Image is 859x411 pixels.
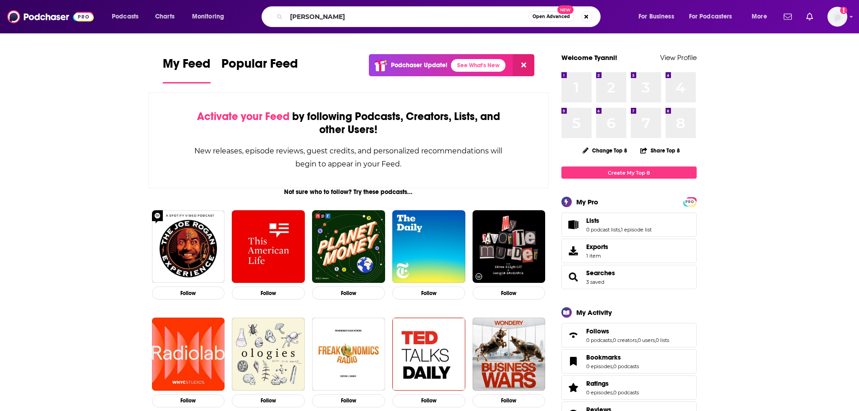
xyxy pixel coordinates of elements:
[613,337,637,343] a: 0 creators
[639,10,674,23] span: For Business
[312,318,385,391] img: Freakonomics Radio
[586,226,620,233] a: 0 podcast lists
[827,7,847,27] span: Logged in as TyanniNiles
[533,14,570,19] span: Open Advanced
[149,9,180,24] a: Charts
[561,53,617,62] a: Welcome Tyanni!
[576,198,598,206] div: My Pro
[586,353,621,361] span: Bookmarks
[621,226,652,233] a: 1 episode list
[473,318,546,391] img: Business Wars
[803,9,817,24] a: Show notifications dropdown
[221,56,298,77] span: Popular Feed
[684,198,695,205] a: PRO
[586,327,669,335] a: Follows
[286,9,528,24] input: Search podcasts, credits, & more...
[232,286,305,300] button: Follow
[752,10,767,23] span: More
[586,327,609,335] span: Follows
[586,379,639,388] a: Ratings
[152,394,225,407] button: Follow
[632,9,685,24] button: open menu
[528,11,574,22] button: Open AdvancedNew
[148,188,549,196] div: Not sure who to follow? Try these podcasts...
[612,363,613,369] span: ,
[152,318,225,391] img: Radiolab
[312,394,385,407] button: Follow
[392,286,465,300] button: Follow
[586,353,639,361] a: Bookmarks
[586,269,615,277] a: Searches
[163,56,211,83] a: My Feed
[827,7,847,27] button: Show profile menu
[565,218,583,231] a: Lists
[152,286,225,300] button: Follow
[312,210,385,283] img: Planet Money
[586,337,612,343] a: 0 podcasts
[638,337,655,343] a: 0 users
[586,363,612,369] a: 0 episodes
[197,110,289,123] span: Activate your Feed
[155,10,175,23] span: Charts
[689,10,732,23] span: For Podcasters
[827,7,847,27] img: User Profile
[473,394,546,407] button: Follow
[7,8,94,25] img: Podchaser - Follow, Share and Rate Podcasts
[232,318,305,391] img: Ologies with Alie Ward
[586,217,599,225] span: Lists
[561,212,697,237] span: Lists
[561,166,697,179] a: Create My Top 8
[576,308,612,317] div: My Activity
[561,239,697,263] a: Exports
[745,9,778,24] button: open menu
[392,394,465,407] button: Follow
[656,337,669,343] a: 0 lists
[620,226,621,233] span: ,
[565,271,583,283] a: Searches
[270,6,609,27] div: Search podcasts, credits, & more...
[221,56,298,83] a: Popular Feed
[232,394,305,407] button: Follow
[561,349,697,374] span: Bookmarks
[565,381,583,394] a: Ratings
[612,337,613,343] span: ,
[565,245,583,257] span: Exports
[660,53,697,62] a: View Profile
[232,210,305,283] img: This American Life
[112,10,138,23] span: Podcasts
[586,243,608,251] span: Exports
[557,5,574,14] span: New
[586,279,604,285] a: 3 saved
[473,210,546,283] img: My Favorite Murder with Karen Kilgariff and Georgia Hardstark
[392,318,465,391] img: TED Talks Daily
[586,217,652,225] a: Lists
[451,59,505,72] a: See What's New
[152,210,225,283] img: The Joe Rogan Experience
[391,61,447,69] p: Podchaser Update!
[840,7,847,14] svg: Add a profile image
[586,379,609,388] span: Ratings
[612,389,613,396] span: ,
[163,56,211,77] span: My Feed
[473,286,546,300] button: Follow
[613,389,639,396] a: 0 podcasts
[194,110,504,136] div: by following Podcasts, Creators, Lists, and other Users!
[561,375,697,400] span: Ratings
[106,9,150,24] button: open menu
[392,210,465,283] img: The Daily
[561,323,697,347] span: Follows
